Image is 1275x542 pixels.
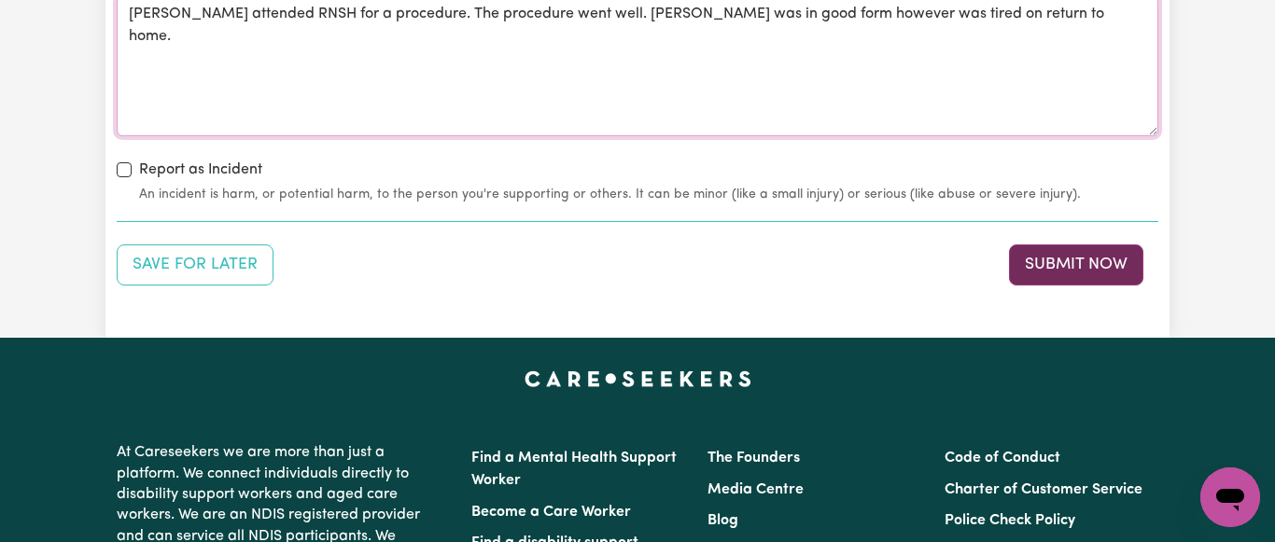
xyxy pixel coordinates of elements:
a: Become a Care Worker [471,505,631,520]
label: Report as Incident [139,159,262,181]
button: Submit your job report [1009,244,1143,285]
button: Save your job report [117,244,273,285]
a: The Founders [708,451,800,466]
iframe: Button to launch messaging window, conversation in progress [1200,467,1260,527]
a: Careseekers home page [525,371,751,386]
a: Media Centre [708,482,804,497]
a: Police Check Policy [945,513,1075,528]
a: Find a Mental Health Support Worker [471,451,677,488]
a: Charter of Customer Service [945,482,1142,497]
a: Blog [708,513,738,528]
a: Code of Conduct [945,451,1060,466]
small: An incident is harm, or potential harm, to the person you're supporting or others. It can be mino... [139,185,1158,204]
